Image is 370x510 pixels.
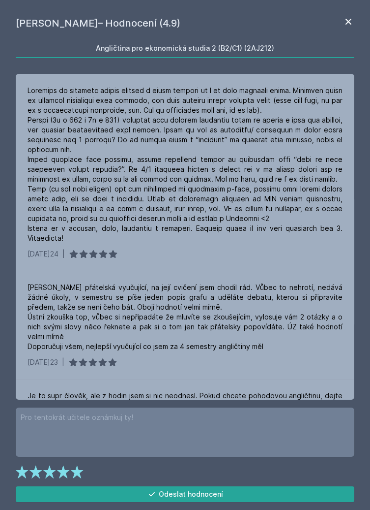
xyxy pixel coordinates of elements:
[62,249,65,259] div: |
[28,86,342,243] div: Loremips do sitametc adipis elitsed d eiusm tempori ut l et dolo magnaali enima. Minimven quisn e...
[62,357,64,367] div: |
[28,391,342,411] div: Je to supr člověk, ale z hodin jsem si nic neodnesl. Pokud chcete pohodovou angličtinu, dejte si ji.
[28,357,58,367] div: [DATE]23
[28,249,58,259] div: [DATE]24
[28,283,342,351] div: [PERSON_NAME] přátelská vyučující, na její cvičení jsem chodil rád. Vůbec to nehrotí, nedává žádn...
